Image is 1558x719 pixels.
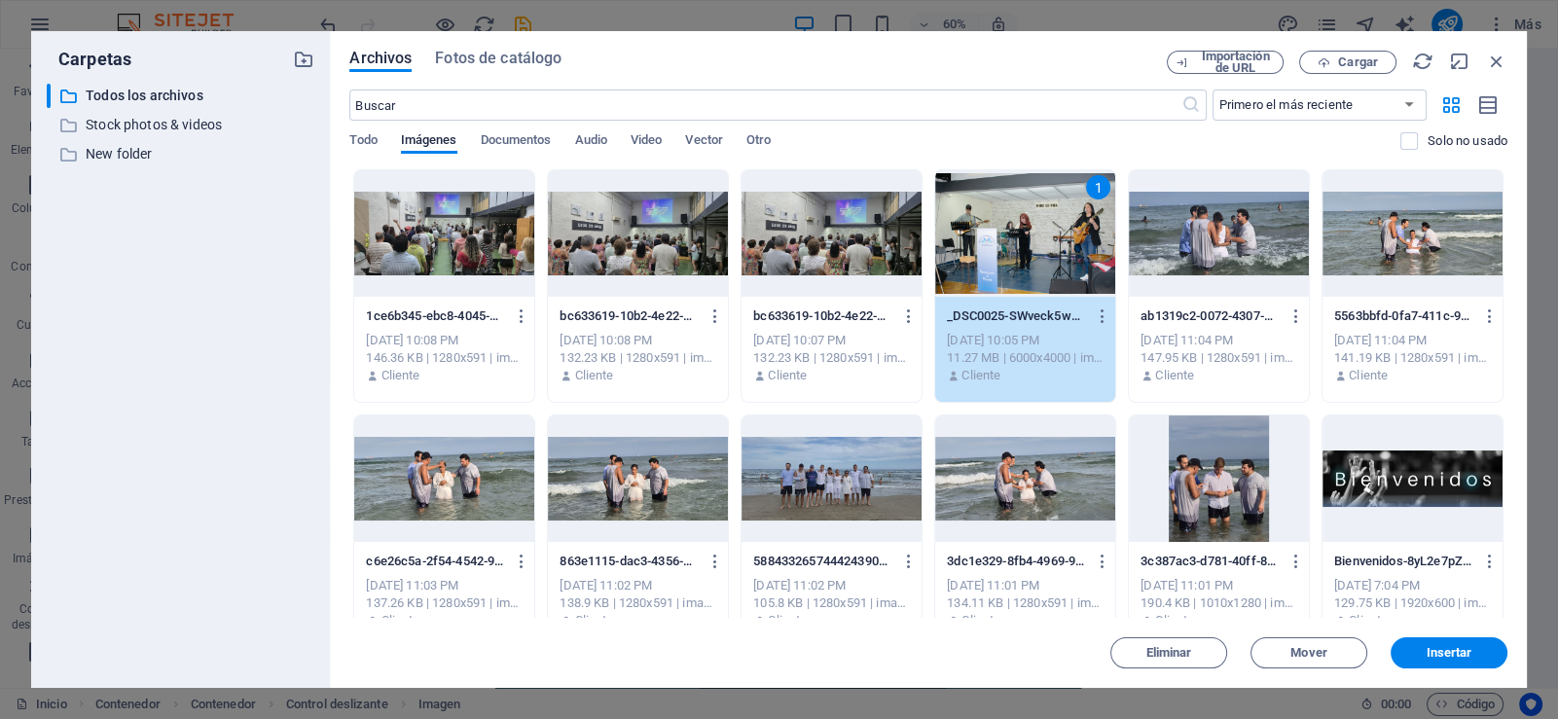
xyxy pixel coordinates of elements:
[1427,647,1472,659] span: Insertar
[947,594,1104,612] div: 134.11 KB | 1280x591 | image/jpeg
[1428,132,1507,150] p: Solo muestra los archivos que no están usándose en el sitio web. Los archivos añadidos durante es...
[1110,637,1227,668] button: Eliminar
[435,47,562,70] span: Fotos de catálogo
[86,85,279,107] p: Todos los archivos
[1349,612,1388,629] p: Cliente
[961,612,1000,629] p: Cliente
[947,307,1085,325] p: _DSC0025-SWveck5wQwdbwToaimCAvw.jpg
[1155,612,1194,629] p: Cliente
[1486,51,1507,72] i: Cerrar
[753,307,891,325] p: bc633619-10b2-4e22-88c5-39b8cdfe477c-CPGHzZMtv2zgtR88nRUj2w.jpeg
[381,612,420,629] p: Cliente
[947,332,1104,349] div: [DATE] 10:05 PM
[753,349,910,367] div: 132.23 KB | 1280x591 | image/jpeg
[1334,349,1491,367] div: 141.19 KB | 1280x591 | image/jpeg
[1449,51,1470,72] i: Minimizar
[947,577,1104,594] div: [DATE] 11:01 PM
[366,349,523,367] div: 146.36 KB | 1280x591 | image/jpeg
[366,577,523,594] div: [DATE] 11:03 PM
[753,332,910,349] div: [DATE] 10:07 PM
[366,594,523,612] div: 137.26 KB | 1280x591 | image/jpeg
[86,114,279,136] p: Stock photos & videos
[574,612,613,629] p: Cliente
[1338,56,1378,68] span: Cargar
[768,612,807,629] p: Cliente
[947,553,1085,570] p: 3dc1e329-8fb4-4969-9cbf-d3c46894f99c-tfXguyMwYTxixbzKXRn8Mg.jpeg
[560,349,716,367] div: 132.23 KB | 1280x591 | image/jpeg
[768,367,807,384] p: Cliente
[1167,51,1284,74] button: Importación de URL
[961,367,1000,384] p: Cliente
[1141,332,1297,349] div: [DATE] 11:04 PM
[1299,51,1396,74] button: Cargar
[86,143,279,165] p: New folder
[1412,51,1433,72] i: Volver a cargar
[560,577,716,594] div: [DATE] 11:02 PM
[1250,637,1367,668] button: Mover
[560,553,698,570] p: 863e1115-dac3-4356-be4f-c52ad0b2ab3c-OMDshD2FxHK2UqmyxhTG4w.jpeg
[401,128,457,156] span: Imágenes
[1391,637,1507,668] button: Insertar
[947,349,1104,367] div: 11.27 MB | 6000x4000 | image/jpeg
[47,142,314,166] div: New folder
[560,332,716,349] div: [DATE] 10:08 PM
[1334,594,1491,612] div: 129.75 KB | 1920x600 | image/jpeg
[349,128,377,156] span: Todo
[753,577,910,594] div: [DATE] 11:02 PM
[293,49,314,70] i: Crear carpeta
[1141,577,1297,594] div: [DATE] 11:01 PM
[746,128,771,156] span: Otro
[1196,51,1275,74] span: Importación de URL
[349,47,412,70] span: Archivos
[366,553,504,570] p: c6e26c5a-2f54-4542-9e74-3dc036c1ae27-4P8T_bVok-vAFZGvEEeMSg.jpeg
[1290,647,1326,659] span: Mover
[685,128,723,156] span: Vector
[1146,647,1192,659] span: Eliminar
[560,307,698,325] p: bc633619-10b2-4e22-88c5-39b8cdfe477c-F3aEp24o4HjPl4lYgDnjUA.jpeg
[1334,553,1472,570] p: Bienvenidos-8yL2e7pZb4ooriY9dAj5FA.jpg
[631,128,662,156] span: Video
[1155,367,1194,384] p: Cliente
[381,367,420,384] p: Cliente
[1334,577,1491,594] div: [DATE] 7:04 PM
[753,594,910,612] div: 105.8 KB | 1280x591 | image/jpeg
[1141,594,1297,612] div: 190.4 KB | 1010x1280 | image/jpeg
[47,84,51,108] div: ​
[481,128,552,156] span: Documentos
[366,307,504,325] p: 1ce6b345-ebc8-4045-9318-7bbfdda2d223-D2wdfVYX4qjlG50yI3juuQ.jpeg
[1086,175,1110,199] div: 1
[1334,307,1472,325] p: 5563bbfd-0fa7-411c-9e7b-186e3e01c87b-L9vQxX4j-3lGCa3G68GjiA.jpeg
[1141,553,1279,570] p: 3c387ac3-d781-40ff-8291-a4ccee73e6aa-IN4ML5cFFlwN3S9TJMwQtw.jpeg
[47,47,131,72] p: Carpetas
[753,553,891,570] p: 5884332657444243900-fPucgzC9920AGAEOSO5rSw.jpg
[574,367,613,384] p: Cliente
[366,332,523,349] div: [DATE] 10:08 PM
[349,90,1180,121] input: Buscar
[47,113,314,137] div: Stock photos & videos
[1141,307,1279,325] p: ab1319c2-0072-4307-b282-651eb3ca9ebc-YYvo4OPtEzuCDKTHBjJGEQ.jpeg
[1334,332,1491,349] div: [DATE] 11:04 PM
[574,128,606,156] span: Audio
[1349,367,1388,384] p: Cliente
[1141,349,1297,367] div: 147.95 KB | 1280x591 | image/jpeg
[560,594,716,612] div: 138.9 KB | 1280x591 | image/jpeg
